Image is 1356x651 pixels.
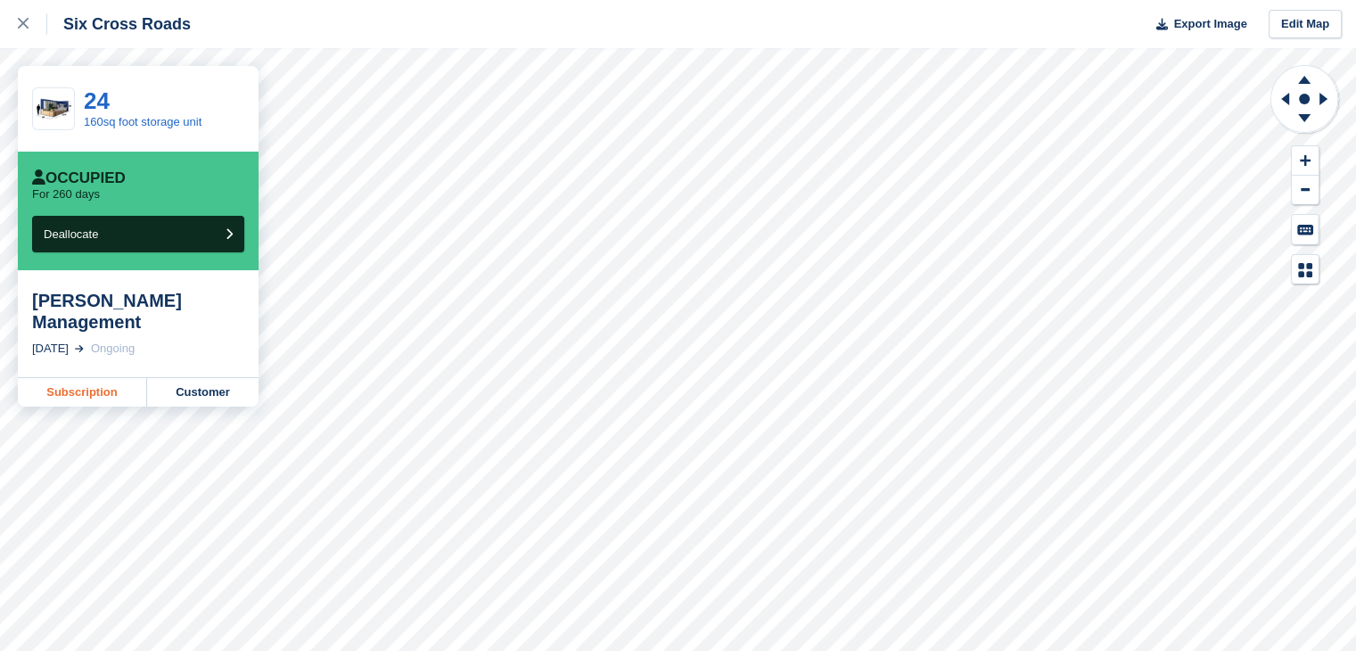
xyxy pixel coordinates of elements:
[32,169,126,187] div: Occupied
[32,216,244,252] button: Deallocate
[1292,176,1319,205] button: Zoom Out
[33,94,74,125] img: 20-ft-container.jpg
[1173,15,1246,33] span: Export Image
[1292,215,1319,244] button: Keyboard Shortcuts
[32,340,69,358] div: [DATE]
[84,115,201,128] a: 160sq foot storage unit
[1292,255,1319,284] button: Map Legend
[91,340,135,358] div: Ongoing
[32,290,244,333] div: [PERSON_NAME] Management
[1146,10,1247,39] button: Export Image
[32,187,100,202] p: For 260 days
[147,378,259,407] a: Customer
[75,345,84,352] img: arrow-right-light-icn-cde0832a797a2874e46488d9cf13f60e5c3a73dbe684e267c42b8395dfbc2abf.svg
[18,378,147,407] a: Subscription
[84,87,110,114] a: 24
[1292,146,1319,176] button: Zoom In
[44,227,98,241] span: Deallocate
[1269,10,1342,39] a: Edit Map
[47,13,191,35] div: Six Cross Roads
